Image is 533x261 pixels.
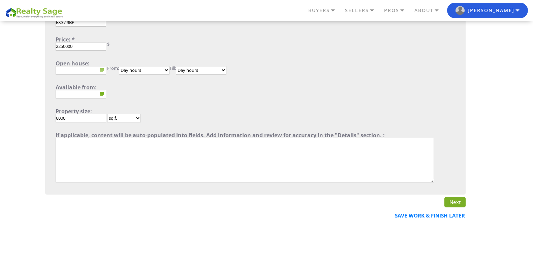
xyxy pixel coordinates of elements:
[382,5,413,16] a: PROS
[413,5,447,16] a: ABOUT
[5,7,66,19] img: REALTY SAGE
[56,66,434,75] div: From: Till:
[447,3,528,19] button: RS user logo [PERSON_NAME]
[56,109,434,114] div: Property size:
[307,5,343,16] a: BUYERS
[98,90,106,98] button: ...
[56,85,434,90] div: Available from:
[442,197,468,207] ul: Pagination
[56,133,434,138] div: If applicable, content will be auto-populated into fields. Add information and review for accurac...
[343,5,382,16] a: SELLERS
[56,37,434,42] div: Price: *
[456,6,465,15] img: RS user logo
[444,197,466,207] a: Next
[107,41,109,47] span: $
[387,208,468,223] a: Save work & finish later
[98,66,106,75] button: ...
[56,61,434,66] div: Open house:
